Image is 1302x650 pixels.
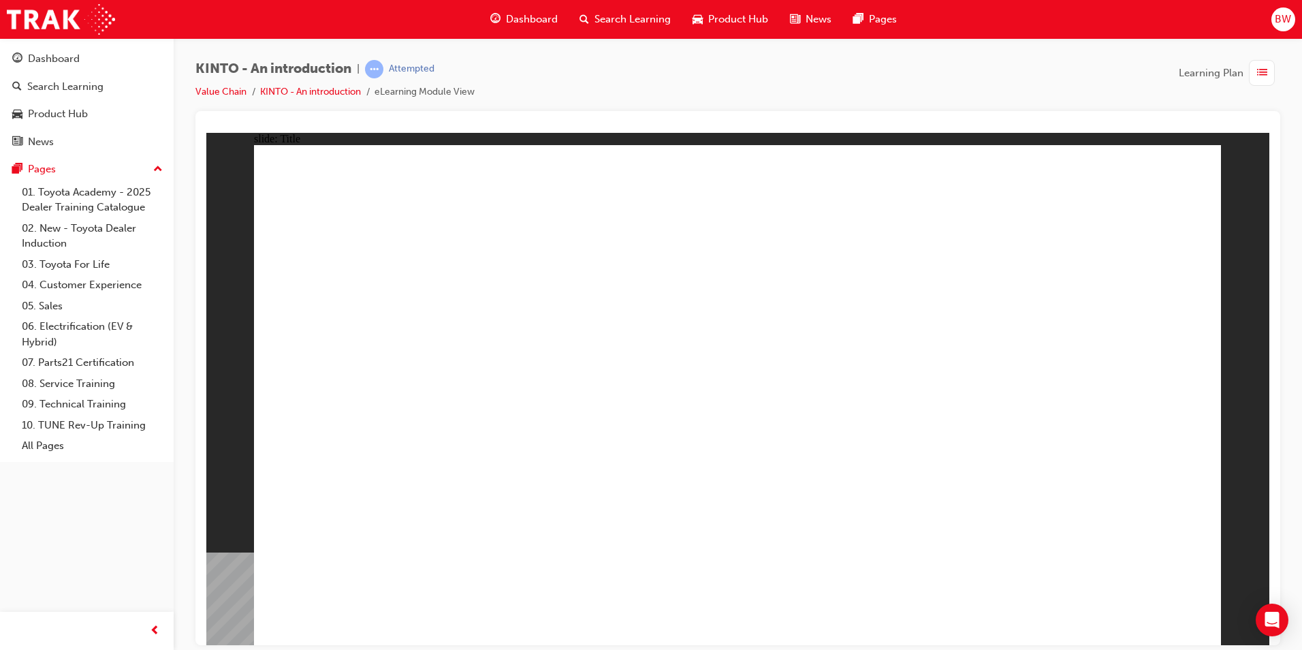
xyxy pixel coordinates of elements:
[28,161,56,177] div: Pages
[16,435,168,456] a: All Pages
[16,373,168,394] a: 08. Service Training
[16,182,168,218] a: 01. Toyota Academy - 2025 Dealer Training Catalogue
[5,102,168,127] a: Product Hub
[16,394,168,415] a: 09. Technical Training
[7,4,115,35] img: Trak
[153,161,163,179] span: up-icon
[869,12,897,27] span: Pages
[16,296,168,317] a: 05. Sales
[842,5,908,33] a: pages-iconPages
[12,136,22,149] span: news-icon
[16,352,168,373] a: 07. Parts21 Certification
[506,12,558,27] span: Dashboard
[5,44,168,157] button: DashboardSearch LearningProduct HubNews
[12,81,22,93] span: search-icon
[1179,65,1243,81] span: Learning Plan
[195,61,351,77] span: KINTO - An introduction
[28,106,88,122] div: Product Hub
[365,60,383,78] span: learningRecordVerb_ATTEMPT-icon
[1256,604,1288,636] div: Open Intercom Messenger
[5,46,168,72] a: Dashboard
[16,415,168,436] a: 10. TUNE Rev-Up Training
[12,164,22,176] span: pages-icon
[195,86,247,97] a: Value Chain
[260,86,361,97] a: KINTO - An introduction
[12,108,22,121] span: car-icon
[150,623,160,640] span: prev-icon
[5,157,168,182] button: Pages
[12,53,22,65] span: guage-icon
[1275,12,1291,27] span: BW
[375,84,475,100] li: eLearning Module View
[5,74,168,99] a: Search Learning
[28,51,80,67] div: Dashboard
[779,5,842,33] a: news-iconNews
[693,11,703,28] span: car-icon
[682,5,779,33] a: car-iconProduct Hub
[357,61,360,77] span: |
[16,275,168,296] a: 04. Customer Experience
[490,11,501,28] span: guage-icon
[1271,7,1295,31] button: BW
[28,134,54,150] div: News
[1257,65,1267,82] span: list-icon
[16,316,168,352] a: 06. Electrification (EV & Hybrid)
[16,254,168,275] a: 03. Toyota For Life
[389,63,434,76] div: Attempted
[569,5,682,33] a: search-iconSearch Learning
[5,129,168,155] a: News
[16,218,168,254] a: 02. New - Toyota Dealer Induction
[708,12,768,27] span: Product Hub
[579,11,589,28] span: search-icon
[479,5,569,33] a: guage-iconDashboard
[27,79,104,95] div: Search Learning
[594,12,671,27] span: Search Learning
[1179,60,1280,86] button: Learning Plan
[853,11,863,28] span: pages-icon
[790,11,800,28] span: news-icon
[806,12,831,27] span: News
